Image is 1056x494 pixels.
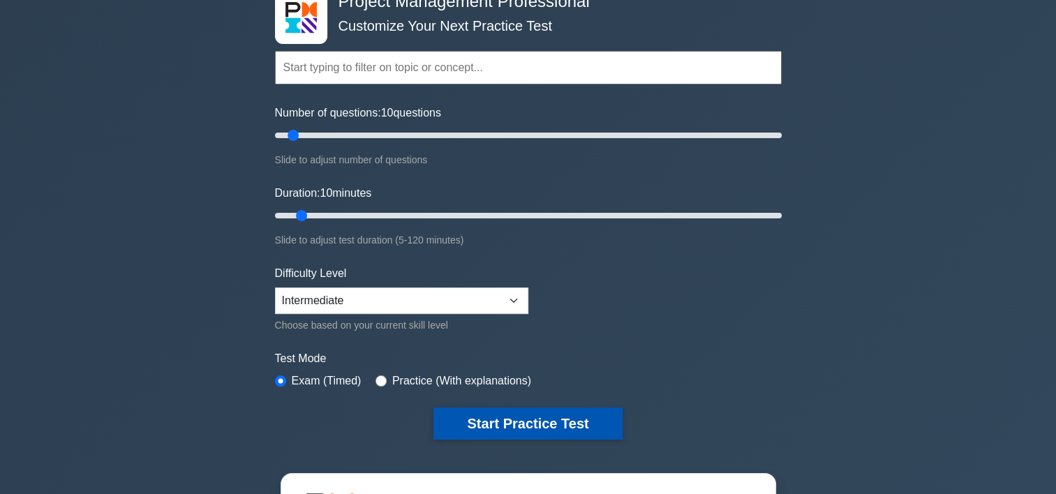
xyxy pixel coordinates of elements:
[320,187,332,199] span: 10
[433,407,622,440] button: Start Practice Test
[381,107,394,119] span: 10
[275,51,782,84] input: Start typing to filter on topic or concept...
[275,232,782,248] div: Slide to adjust test duration (5-120 minutes)
[275,151,782,168] div: Slide to adjust number of questions
[392,373,531,389] label: Practice (With explanations)
[275,185,372,202] label: Duration: minutes
[275,105,441,121] label: Number of questions: questions
[292,373,362,389] label: Exam (Timed)
[275,317,528,334] div: Choose based on your current skill level
[275,265,347,282] label: Difficulty Level
[275,350,782,367] label: Test Mode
